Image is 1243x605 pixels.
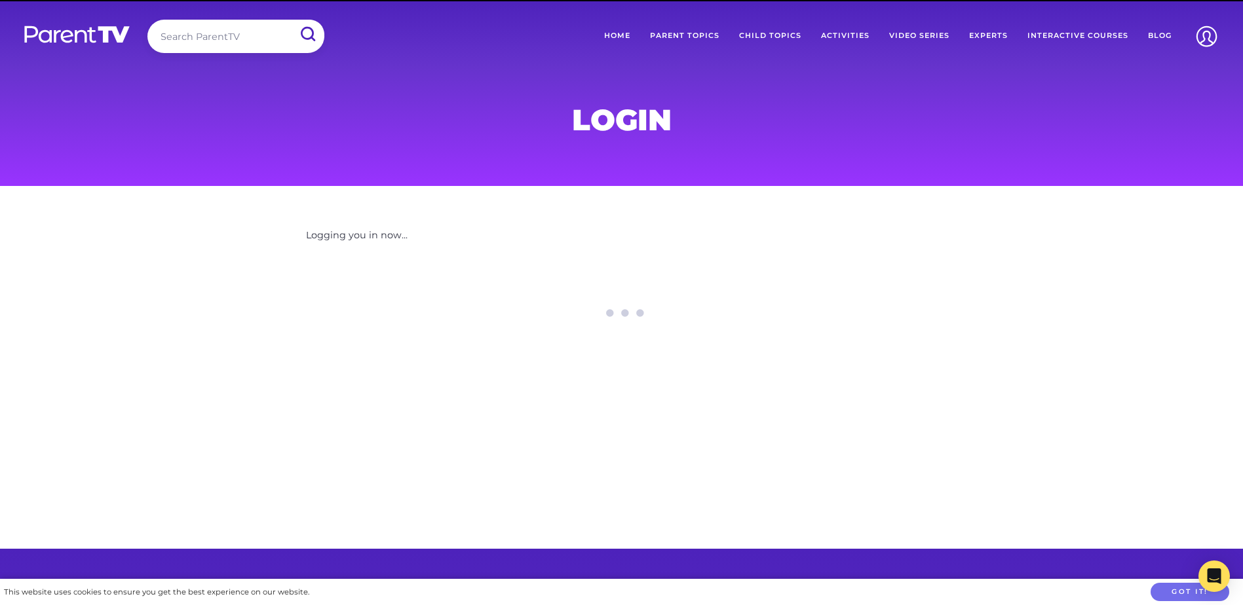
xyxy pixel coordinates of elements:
button: Got it! [1151,583,1229,602]
img: Account [1190,20,1223,53]
input: Search ParentTV [147,20,324,53]
a: Parent Topics [640,20,729,52]
div: This website uses cookies to ensure you get the best experience on our website. [4,585,309,599]
h1: Login [306,107,938,133]
a: Interactive Courses [1018,20,1138,52]
a: Video Series [879,20,959,52]
a: Child Topics [729,20,811,52]
a: Blog [1138,20,1181,52]
a: Home [594,20,640,52]
p: Logging you in now... [306,227,938,244]
input: Submit [290,20,324,49]
div: Open Intercom Messenger [1198,560,1230,592]
img: parenttv-logo-white.4c85aaf.svg [23,25,131,44]
a: Activities [811,20,879,52]
a: Experts [959,20,1018,52]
